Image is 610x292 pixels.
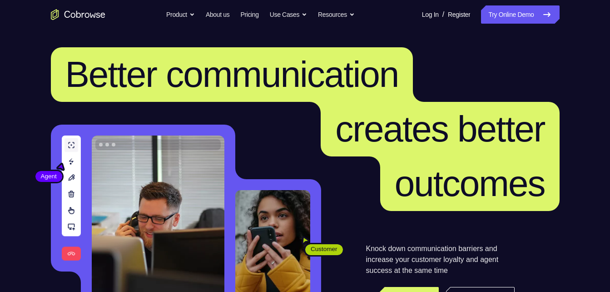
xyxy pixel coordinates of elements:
[395,163,545,204] span: outcomes
[270,5,307,24] button: Use Cases
[442,9,444,20] span: /
[240,5,258,24] a: Pricing
[335,109,545,149] span: creates better
[448,5,470,24] a: Register
[481,5,559,24] a: Try Online Demo
[206,5,229,24] a: About us
[65,54,399,95] span: Better communication
[318,5,355,24] button: Resources
[366,243,515,276] p: Knock down communication barriers and increase your customer loyalty and agent success at the sam...
[422,5,439,24] a: Log In
[166,5,195,24] button: Product
[51,9,105,20] a: Go to the home page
